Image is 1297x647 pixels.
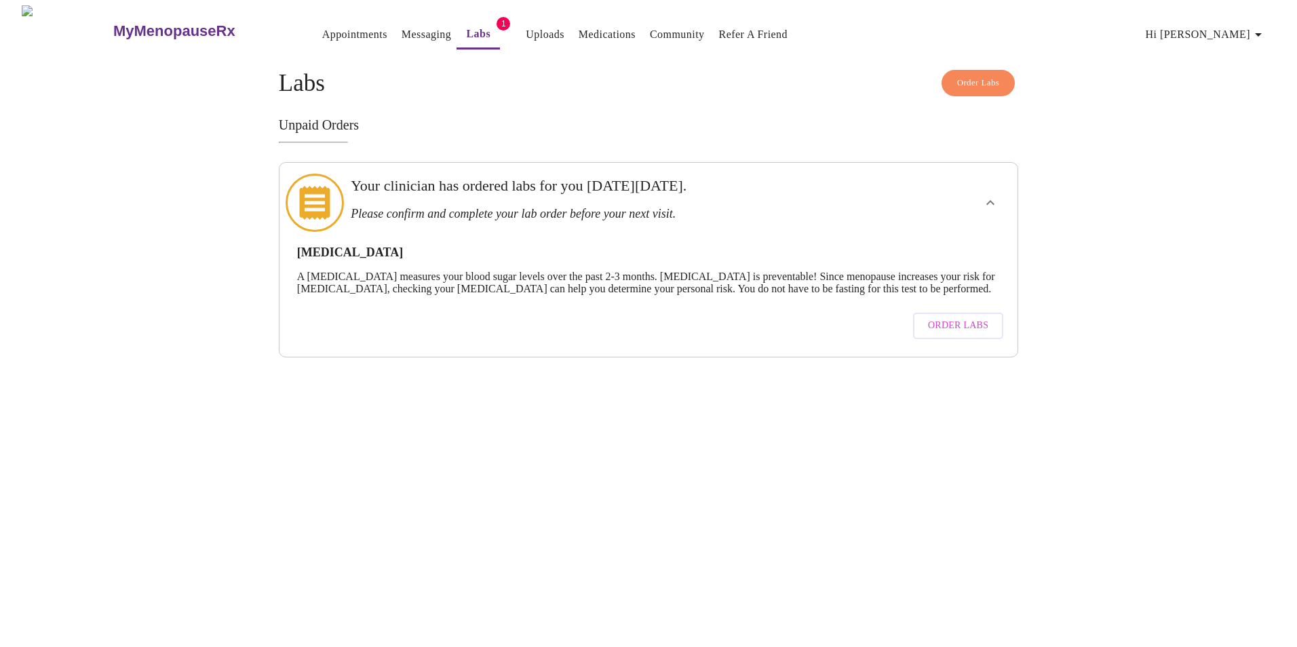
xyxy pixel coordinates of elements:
[910,306,1007,346] a: Order Labs
[279,117,1018,133] h3: Unpaid Orders
[573,21,641,48] button: Medications
[322,25,387,44] a: Appointments
[457,20,500,50] button: Labs
[317,21,393,48] button: Appointments
[497,17,510,31] span: 1
[1140,21,1272,48] button: Hi [PERSON_NAME]
[913,313,1003,339] button: Order Labs
[942,70,1015,96] button: Order Labs
[579,25,636,44] a: Medications
[113,22,235,40] h3: MyMenopauseRx
[279,70,1018,97] h4: Labs
[714,21,794,48] button: Refer a Friend
[526,25,564,44] a: Uploads
[957,75,1000,91] span: Order Labs
[111,7,289,55] a: MyMenopauseRx
[402,25,451,44] a: Messaging
[351,177,874,195] h3: Your clinician has ordered labs for you [DATE][DATE].
[22,5,111,56] img: MyMenopauseRx Logo
[650,25,705,44] a: Community
[974,187,1007,219] button: show more
[396,21,457,48] button: Messaging
[297,271,1000,295] p: A [MEDICAL_DATA] measures your blood sugar levels over the past 2-3 months. [MEDICAL_DATA] is pre...
[351,207,874,221] h3: Please confirm and complete your lab order before your next visit.
[719,25,788,44] a: Refer a Friend
[297,246,1000,260] h3: [MEDICAL_DATA]
[466,24,490,43] a: Labs
[520,21,570,48] button: Uploads
[644,21,710,48] button: Community
[928,317,988,334] span: Order Labs
[1146,25,1266,44] span: Hi [PERSON_NAME]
